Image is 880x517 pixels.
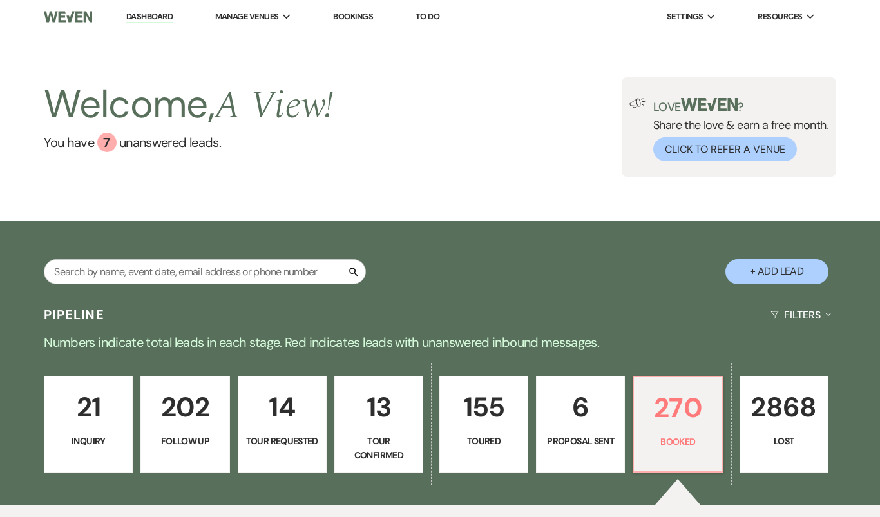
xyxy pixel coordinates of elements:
span: A View ! [215,76,334,135]
a: 21Inquiry [44,376,133,473]
a: 155Toured [439,376,528,473]
a: 6Proposal Sent [536,376,625,473]
img: loud-speaker-illustration.svg [629,98,646,108]
a: 270Booked [633,376,723,473]
p: 13 [343,385,415,429]
p: 6 [544,385,617,429]
a: 14Tour Requested [238,376,327,473]
button: Filters [765,298,836,332]
div: 7 [97,133,117,152]
p: Inquiry [52,434,124,448]
span: Settings [667,10,703,23]
a: You have 7 unanswered leads. [44,133,333,152]
h3: Pipeline [44,306,104,324]
img: weven-logo-green.svg [681,98,738,111]
p: 270 [642,386,714,429]
p: Booked [642,434,714,449]
p: Tour Requested [246,434,318,448]
p: 202 [149,385,221,429]
button: + Add Lead [725,259,828,284]
h2: Welcome, [44,77,333,133]
a: Bookings [333,11,373,22]
p: Toured [448,434,520,448]
a: To Do [416,11,439,22]
p: Proposal Sent [544,434,617,448]
p: 21 [52,385,124,429]
span: Resources [758,10,802,23]
p: Follow Up [149,434,221,448]
p: Tour Confirmed [343,434,415,463]
div: Share the love & earn a free month. [646,98,828,161]
span: Manage Venues [215,10,279,23]
p: 155 [448,385,520,429]
img: Weven Logo [44,3,92,30]
button: Click to Refer a Venue [653,137,797,161]
a: 13Tour Confirmed [334,376,423,473]
a: 2868Lost [740,376,828,473]
input: Search by name, event date, email address or phone number [44,259,366,284]
p: Love ? [653,98,828,113]
p: 14 [246,385,318,429]
p: 2868 [748,385,820,429]
p: Lost [748,434,820,448]
a: Dashboard [126,11,173,23]
a: 202Follow Up [140,376,229,473]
